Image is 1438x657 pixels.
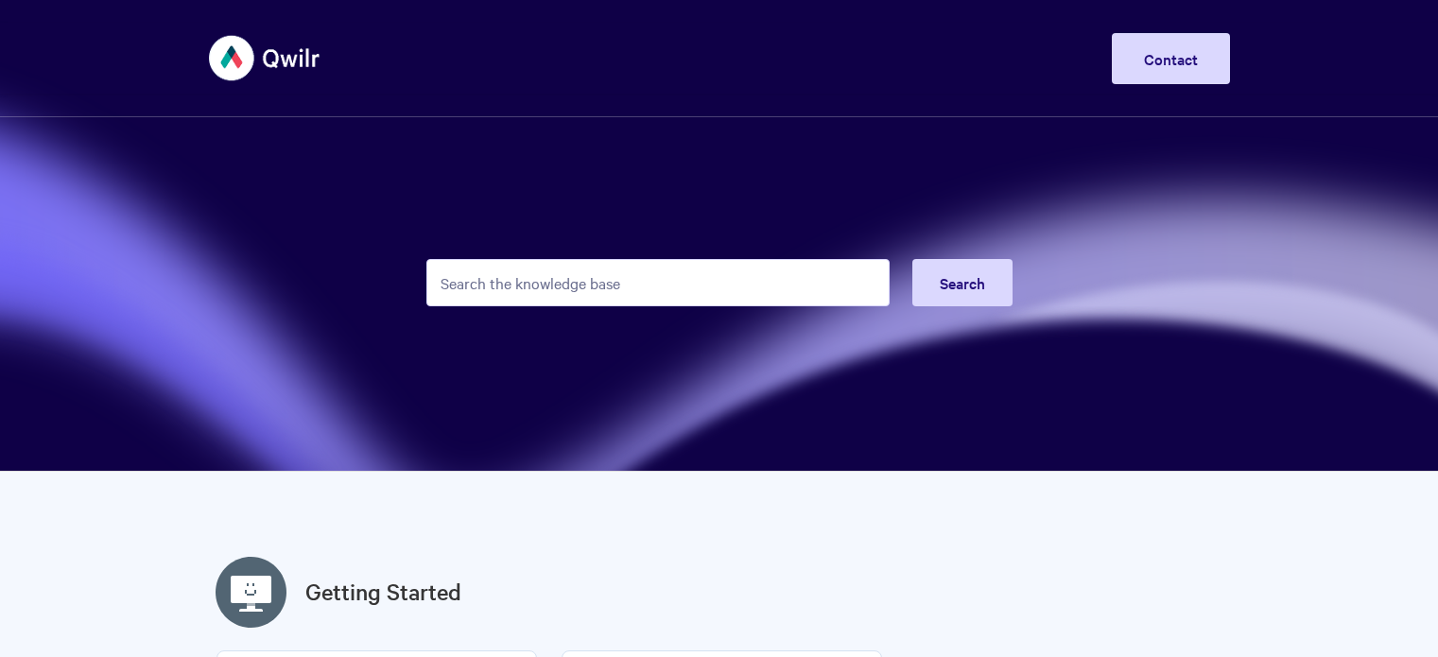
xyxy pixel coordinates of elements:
input: Search the knowledge base [426,259,890,306]
img: Qwilr Help Center [209,23,321,94]
button: Search [912,259,1013,306]
span: Search [940,272,985,293]
a: Contact [1112,33,1230,84]
a: Getting Started [305,575,461,609]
